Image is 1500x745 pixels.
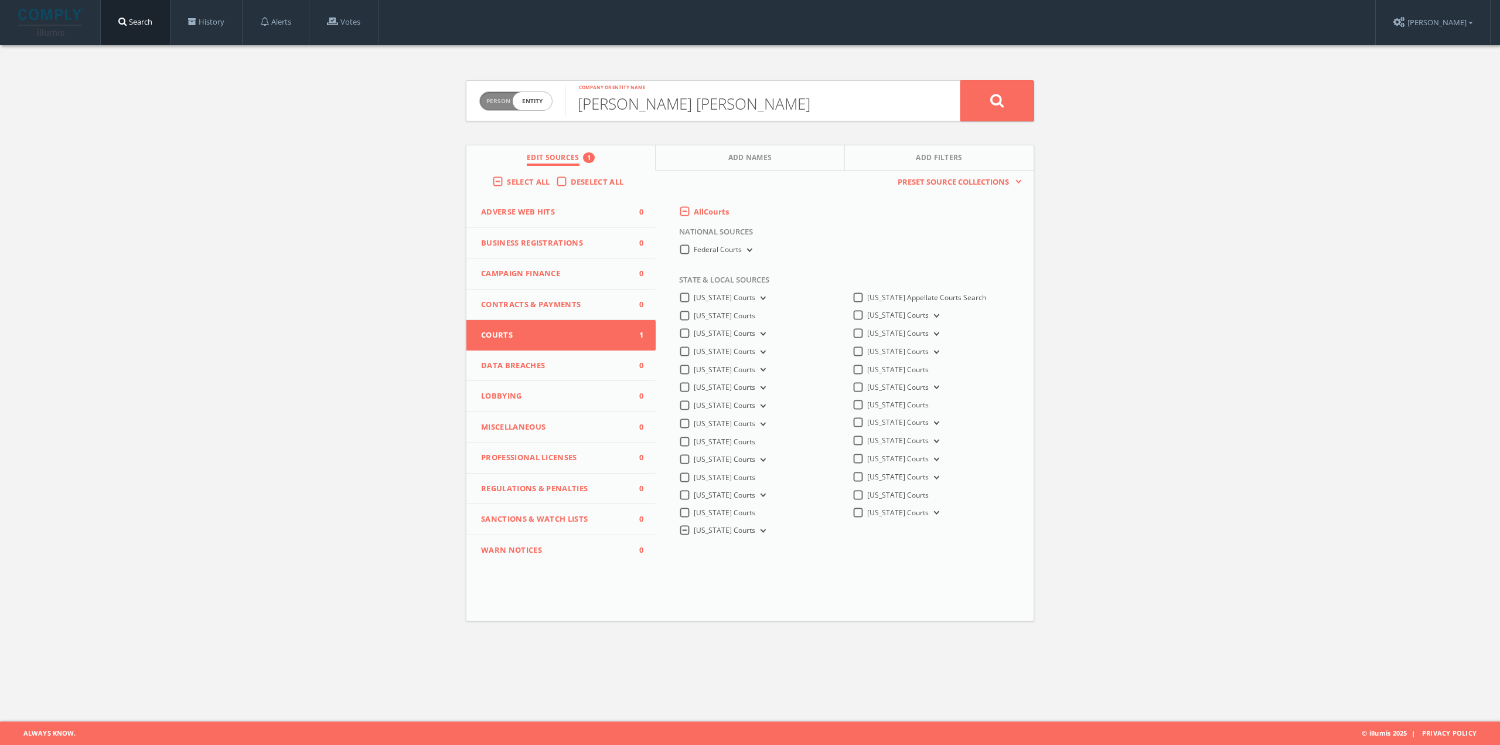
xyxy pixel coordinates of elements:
[929,329,942,339] button: [US_STATE] Courts
[466,197,656,228] button: Adverse Web Hits0
[867,454,929,464] span: [US_STATE] Courts
[626,390,644,402] span: 0
[694,419,755,428] span: [US_STATE] Courts
[694,292,755,302] span: [US_STATE] Courts
[892,176,1015,188] span: Preset Source Collections
[867,400,929,410] span: [US_STATE] Courts
[481,360,626,372] span: Data Breaches
[513,92,552,110] span: entity
[466,412,656,443] button: Miscellaneous0
[916,152,963,166] span: Add Filters
[18,9,84,36] img: illumis
[755,293,768,304] button: [US_STATE] Courts
[867,346,929,356] span: [US_STATE] Courts
[481,513,626,525] span: Sanctions & Watch Lists
[694,400,755,410] span: [US_STATE] Courts
[929,311,942,321] button: [US_STATE] Courts
[929,508,942,518] button: [US_STATE] Courts
[929,472,942,483] button: [US_STATE] Courts
[626,268,644,280] span: 0
[694,490,755,500] span: [US_STATE] Courts
[466,535,656,566] button: WARN Notices0
[755,401,768,411] button: [US_STATE] Courts
[867,310,929,320] span: [US_STATE] Courts
[670,274,769,292] span: State & Local Sources
[694,365,755,375] span: [US_STATE] Courts
[626,237,644,249] span: 0
[481,545,626,556] span: WARN Notices
[892,176,1022,188] button: Preset Source Collections
[481,421,626,433] span: Miscellaneous
[626,329,644,341] span: 1
[929,436,942,447] button: [US_STATE] Courts
[867,292,986,302] span: [US_STATE] Appellate Courts Search
[466,145,656,171] button: Edit Sources1
[626,452,644,464] span: 0
[583,152,595,163] div: 1
[867,417,929,427] span: [US_STATE] Courts
[694,508,755,518] span: [US_STATE] Courts
[656,145,845,171] button: Add Names
[867,365,929,375] span: [US_STATE] Courts
[670,226,753,244] span: National Sources
[755,490,768,501] button: [US_STATE] Courts
[755,419,768,430] button: [US_STATE] Courts
[486,97,510,106] span: Person
[867,382,929,392] span: [US_STATE] Courts
[626,360,644,372] span: 0
[929,418,942,428] button: [US_STATE] Courts
[626,299,644,311] span: 0
[466,351,656,382] button: Data Breaches0
[1407,729,1420,737] span: |
[626,206,644,218] span: 0
[845,145,1034,171] button: Add Filters
[755,365,768,375] button: [US_STATE] Courts
[694,328,755,338] span: [US_STATE] Courts
[466,228,656,259] button: Business Registrations0
[694,206,729,217] span: All Courts
[694,311,755,321] span: [US_STATE] Courts
[867,490,929,500] span: [US_STATE] Courts
[481,237,626,249] span: Business Registrations
[1362,722,1491,745] span: © illumis 2025
[1422,729,1477,737] a: Privacy Policy
[466,320,656,351] button: Courts1
[626,545,644,556] span: 0
[466,258,656,290] button: Campaign Finance0
[929,347,942,358] button: [US_STATE] Courts
[527,152,579,166] span: Edit Sources
[755,347,768,358] button: [US_STATE] Courts
[626,513,644,525] span: 0
[481,299,626,311] span: Contracts & Payments
[694,437,755,447] span: [US_STATE] Courts
[742,245,755,256] button: Federal Courts
[728,152,772,166] span: Add Names
[694,454,755,464] span: [US_STATE] Courts
[507,176,550,187] span: Select All
[694,382,755,392] span: [US_STATE] Courts
[481,483,626,495] span: Regulations & Penalties
[9,722,76,745] span: Always Know.
[481,452,626,464] span: Professional Licenses
[755,526,768,536] button: [US_STATE] Courts
[694,525,755,535] span: [US_STATE] Courts
[626,483,644,495] span: 0
[929,382,942,393] button: [US_STATE] Courts
[481,206,626,218] span: Adverse Web Hits
[694,346,755,356] span: [US_STATE] Courts
[466,381,656,412] button: Lobbying0
[867,436,929,445] span: [US_STATE] Courts
[466,290,656,321] button: Contracts & Payments0
[626,421,644,433] span: 0
[755,455,768,465] button: [US_STATE] Courts
[867,328,929,338] span: [US_STATE] Courts
[481,329,626,341] span: Courts
[466,443,656,474] button: Professional Licenses0
[481,268,626,280] span: Campaign Finance
[466,474,656,505] button: Regulations & Penalties0
[867,508,929,518] span: [US_STATE] Courts
[694,472,755,482] span: [US_STATE] Courts
[867,472,929,482] span: [US_STATE] Courts
[571,176,624,187] span: Deselect All
[466,504,656,535] button: Sanctions & Watch Lists0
